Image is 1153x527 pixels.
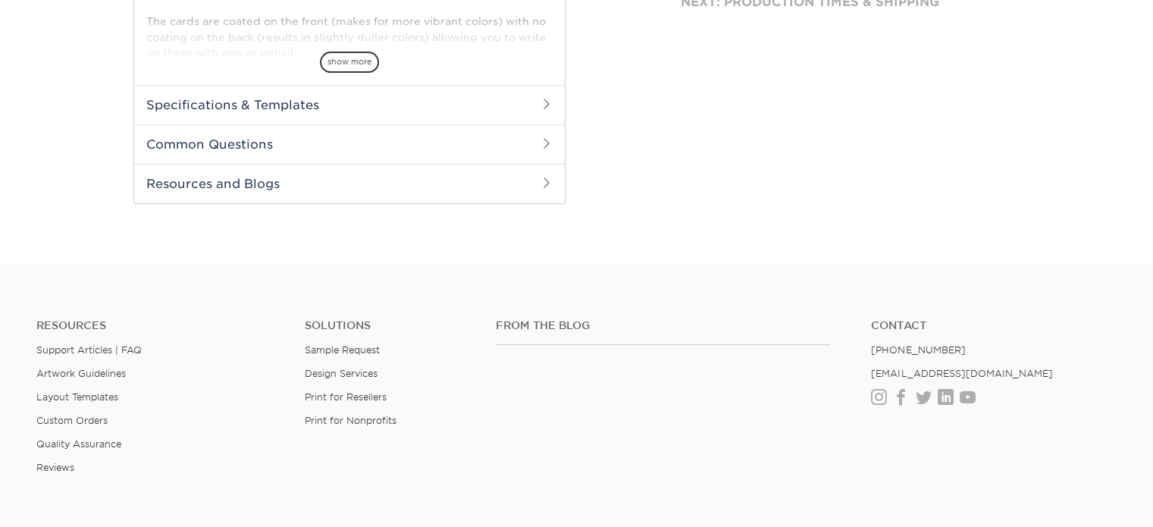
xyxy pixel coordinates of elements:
[305,319,474,332] h4: Solutions
[36,462,74,473] a: Reviews
[305,344,380,356] a: Sample Request
[305,415,396,426] a: Print for Nonprofits
[36,319,282,332] h4: Resources
[134,164,565,203] h2: Resources and Blogs
[36,415,108,426] a: Custom Orders
[134,85,565,124] h2: Specifications & Templates
[871,368,1052,379] a: [EMAIL_ADDRESS][DOMAIN_NAME]
[496,319,830,332] h4: From the Blog
[305,368,378,379] a: Design Services
[305,391,387,403] a: Print for Resellers
[871,344,965,356] a: [PHONE_NUMBER]
[134,124,565,164] h2: Common Questions
[320,52,379,72] span: show more
[36,438,121,450] a: Quality Assurance
[36,368,126,379] a: Artwork Guidelines
[871,319,1117,332] a: Contact
[36,344,142,356] a: Support Articles | FAQ
[36,391,118,403] a: Layout Templates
